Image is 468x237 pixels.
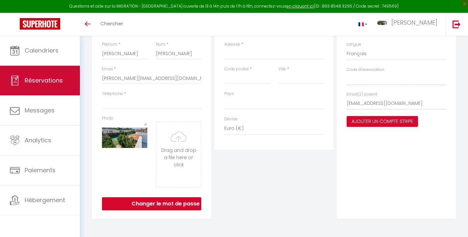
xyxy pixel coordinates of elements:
[95,13,128,36] a: Chercher
[144,122,147,128] button: Close
[347,41,361,48] label: Langue
[286,3,314,9] a: en cliquant ici
[391,18,437,27] span: [PERSON_NAME]
[224,66,249,72] label: Code postal
[377,21,387,25] img: ...
[224,41,240,48] label: Adresse
[25,76,63,84] span: Réservations
[347,116,418,127] button: Ajouter un compte Stripe
[20,18,60,30] img: Super Booking
[372,13,446,36] a: ... [PERSON_NAME]
[224,91,234,97] label: Pays
[144,120,147,129] span: ×
[278,66,286,72] label: Ville
[25,136,51,144] span: Analytics
[453,20,461,28] img: logout
[25,106,55,114] span: Messages
[25,196,65,204] span: Hébergement
[102,197,201,210] button: Changer le mot de passe
[25,166,56,174] span: Paiements
[224,116,237,122] label: Devise
[347,67,384,73] label: Code d'association
[102,115,113,122] label: Photo
[156,41,165,48] label: Nom
[347,91,377,98] label: Email(s) parent
[102,91,123,97] label: Téléphone
[102,66,113,72] label: Email
[102,128,147,148] img: 17026458927206.jpg
[25,46,59,55] span: Calendriers
[100,20,123,27] span: Chercher
[102,41,117,48] label: Prénom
